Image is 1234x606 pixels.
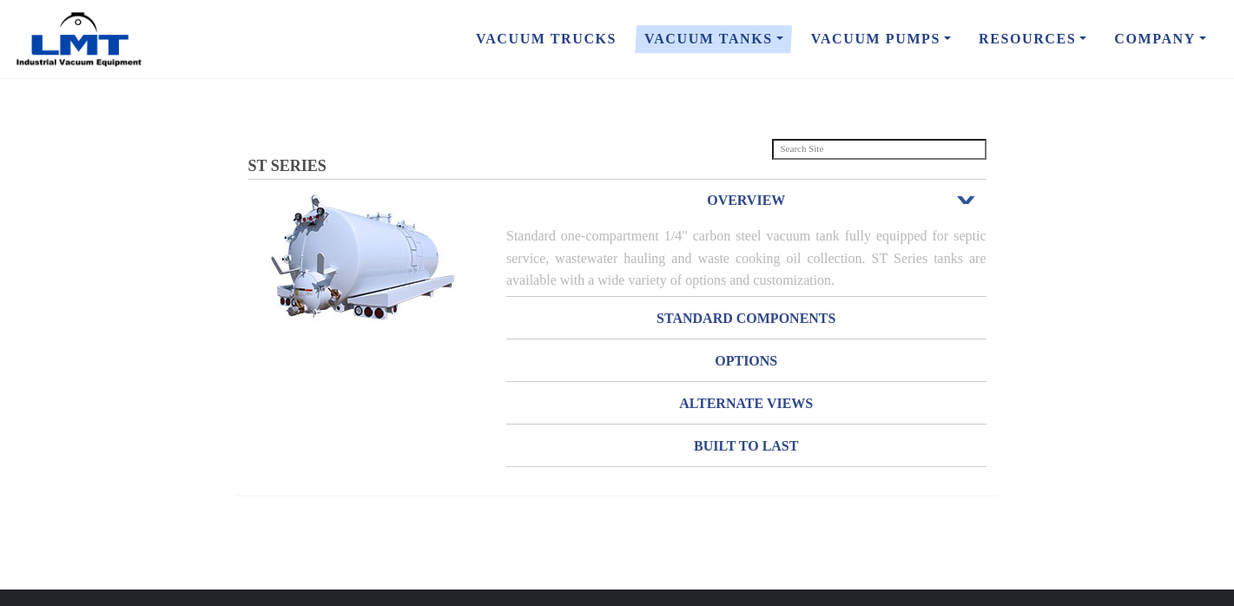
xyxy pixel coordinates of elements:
a: BUILT TO LAST [506,425,987,466]
a: Vacuum Trucks [462,21,630,57]
span: ST SERIES [248,157,327,175]
a: STANDARD COMPONENTS [506,298,987,339]
a: Vacuum Pumps [797,21,965,57]
a: Vacuum Tanks [630,21,797,57]
a: OVERVIEWOpen or Close [506,180,987,221]
img: Stacks Image 9449 [249,192,475,322]
h3: OVERVIEW [506,187,987,214]
a: ALTERNATE VIEWS [506,383,987,424]
a: OPTIONS [506,340,987,381]
a: Company [1100,21,1220,57]
span: Open or Close [955,194,978,207]
div: Standard one-compartment 1/4" carbon steel vacuum tank fully equipped for septic service, wastewa... [506,225,987,292]
h3: ALTERNATE VIEWS [506,390,987,418]
h3: STANDARD COMPONENTS [506,305,987,333]
input: Search Site [772,139,987,160]
a: Resources [965,21,1100,57]
img: LMT [14,11,144,68]
h3: OPTIONS [506,347,987,375]
h3: BUILT TO LAST [506,432,987,460]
